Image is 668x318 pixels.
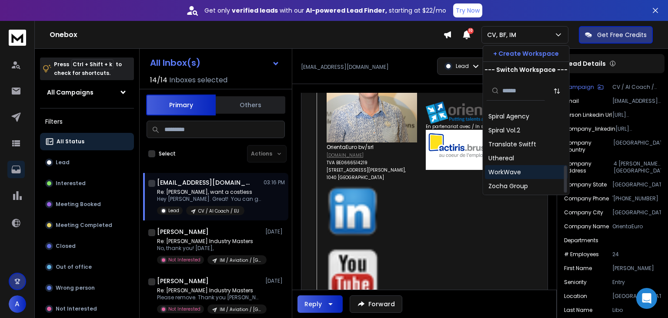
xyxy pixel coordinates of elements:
strong: verified leads [232,6,278,15]
div: Zocha Group [488,182,528,190]
p: [URL][DOMAIN_NAME][PERSON_NAME] [612,112,661,118]
button: Reply [297,295,343,313]
td: TVA BE0666514219 [327,159,417,166]
p: [DATE] [265,277,285,284]
p: Company State [564,181,607,188]
p: [EMAIL_ADDRESS][DOMAIN_NAME] [301,64,389,71]
p: Lead [56,159,70,166]
p: location [564,293,587,300]
button: Get Free Credits [579,26,653,44]
div: Translate Switft [488,140,536,149]
p: [GEOGRAPHIC_DATA] [613,139,661,153]
div: WorkWave [488,168,521,176]
button: Campaign [564,84,604,91]
h1: All Campaigns [47,88,94,97]
p: Company Country [564,139,613,153]
p: Departments [564,237,598,244]
span: 14 / 14 [150,75,167,85]
p: '[PHONE_NUMBER] [612,195,661,202]
p: # Employees [564,251,599,258]
p: + Create Workspace [493,49,559,58]
p: --- Switch Workspace --- [484,65,568,74]
p: Entry [612,279,661,286]
p: [PERSON_NAME] [612,265,661,272]
p: Lead [456,63,469,70]
button: Lead [40,154,134,171]
p: [EMAIL_ADDRESS][DOMAIN_NAME] [612,98,661,105]
button: A [9,295,26,313]
p: CV / AI Coach / EU [198,208,239,214]
span: Ctrl + Shift + k [71,59,114,69]
p: Interested [56,180,86,187]
button: Others [216,95,285,115]
h3: Inboxes selected [169,75,227,85]
td: En partenariat avec / In samenwerking met [426,124,528,130]
p: [GEOGRAPHIC_DATA] [612,181,661,188]
p: Try Now [456,6,480,15]
label: Select [159,150,176,157]
h1: [PERSON_NAME] [157,277,209,285]
strong: AI-powered Lead Finder, [306,6,387,15]
p: No, thank you! [DATE], [157,245,261,252]
button: Out of office [40,258,134,276]
a: [DOMAIN_NAME] [327,152,364,159]
p: Please remove. Thank you [PERSON_NAME] [157,294,261,301]
p: Email [564,98,579,105]
p: Company Phone [564,195,609,202]
h1: [EMAIL_ADDRESS][DOMAIN_NAME] [157,178,253,187]
div: Reply [304,300,322,308]
p: Re: [PERSON_NAME], want a costless [157,189,261,196]
button: Primary [146,95,216,115]
p: Seniority [564,279,587,286]
div: Spiral Vol.2 [488,126,520,135]
p: Company Address [564,160,614,174]
button: Forward [350,295,402,313]
img: Actiris [426,130,528,170]
p: Campaign [564,84,594,91]
h1: [PERSON_NAME] [157,227,209,236]
p: Company City [564,209,603,216]
button: Closed [40,237,134,255]
button: Meeting Completed [40,217,134,234]
button: Not Interested [40,300,134,318]
div: Uthereal [488,154,514,162]
button: Interested [40,175,134,192]
button: Sort by Sort A-Z [548,82,566,100]
p: Wrong person [56,284,95,291]
p: [GEOGRAPHIC_DATA] [612,209,661,216]
button: + Create Workspace [483,46,569,61]
img: logo [9,30,26,46]
img: OrientaEuro.be [426,101,528,124]
h3: Filters [40,115,134,128]
p: [URL][DOMAIN_NAME] [615,125,661,132]
p: company_linkedin [564,125,615,132]
button: All Inbox(s) [143,54,287,71]
p: Not Interested [168,306,200,312]
p: Not Interested [168,257,200,263]
p: OrientaEuro [612,223,661,230]
p: Out of office [56,264,92,271]
p: 4 [PERSON_NAME][GEOGRAPHIC_DATA], [GEOGRAPHIC_DATA], [GEOGRAPHIC_DATA], [GEOGRAPHIC_DATA], 1040 [614,160,661,174]
p: [GEOGRAPHIC_DATA] [612,293,661,300]
span: 10 [468,28,474,34]
p: First Name [564,265,592,272]
p: Get Free Credits [597,30,647,39]
button: Try Now [453,3,482,17]
p: CV, BF, IM [487,30,520,39]
p: Re: [PERSON_NAME] Industry Masters [157,238,261,245]
p: Company Name [564,223,609,230]
p: IM / Aviation / [GEOGRAPHIC_DATA] [220,257,261,264]
p: Last Name [564,307,592,314]
h1: All Inbox(s) [150,58,200,67]
p: Person Linkedin Url [564,112,612,118]
td: 1040 [GEOGRAPHIC_DATA] [327,173,417,181]
button: All Campaigns [40,84,134,101]
p: Closed [56,243,76,250]
h1: Onebox [50,30,443,40]
p: Meeting Booked [56,201,101,208]
p: Get only with our starting at $22/mo [204,6,446,15]
p: Not Interested [56,305,97,312]
p: IM / Aviation / [GEOGRAPHIC_DATA] [220,306,261,313]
